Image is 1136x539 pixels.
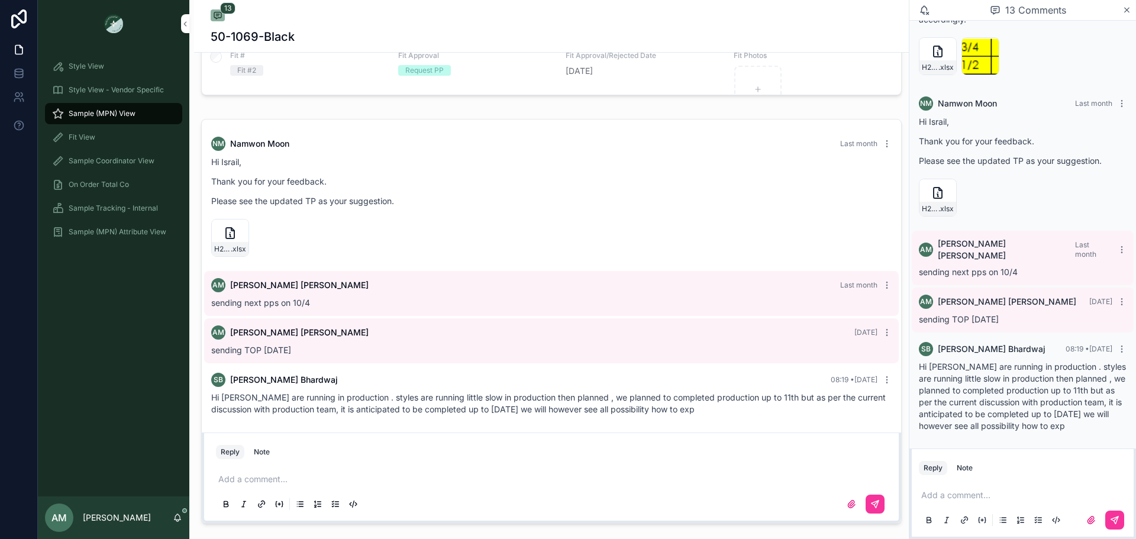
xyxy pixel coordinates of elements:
a: Sample (MPN) View [45,103,182,124]
p: Please see the updated TP as your suggestion. [211,195,892,207]
p: [PERSON_NAME] [83,512,151,524]
a: Sample Coordinator View [45,150,182,172]
span: SB [214,375,223,385]
span: H25-50-1069-MAXI-BEA-DRESS_NATH_2nd-PPS-App_092325 [922,63,938,72]
span: [PERSON_NAME] [PERSON_NAME] [938,238,1075,262]
span: Sample Coordinator View [69,156,154,166]
span: AM [212,280,224,290]
span: [PERSON_NAME] [PERSON_NAME] [230,279,369,291]
span: AM [51,511,67,525]
div: Note [957,463,973,473]
button: Note [952,461,977,475]
span: Last month [1075,99,1112,108]
a: Sample (MPN) Attribute View [45,221,182,243]
span: NM [212,139,224,149]
span: [DATE] [854,328,877,337]
span: sending TOP [DATE] [211,345,291,355]
div: Fit #2 [237,65,256,76]
span: .xlsx [938,63,954,72]
span: 08:19 • [DATE] [831,375,877,384]
span: AM [212,328,224,337]
span: H25-50-1069-MAXI-BEA-DRESS_NATH_2nd-PPS-App_092325 [214,244,231,254]
a: Style View [45,56,182,77]
h1: 50-1069-Black [211,28,295,45]
span: SB [921,344,931,354]
p: Please see the updated TP as your suggestion. [919,154,1127,167]
span: 13 Comments [1005,3,1066,17]
button: Reply [216,445,244,459]
span: Last month [840,139,877,148]
div: Request PP [405,65,444,76]
span: sending TOP [DATE] [919,314,999,324]
span: [DATE] [1089,297,1112,306]
span: .xlsx [231,244,246,254]
span: Last month [840,280,877,289]
span: AM [920,245,932,254]
span: Hi [PERSON_NAME] are running in production . styles are running little slow in production then pl... [919,362,1126,431]
span: Sample Tracking - Internal [69,204,158,213]
span: Style View [69,62,104,71]
span: Fit Approval [398,51,552,60]
a: Style View - Vendor Specific [45,79,182,101]
span: AM [920,297,932,306]
span: sending next pps on 10/4 [211,298,310,308]
button: Note [249,445,275,459]
span: Fit # [230,51,384,60]
span: 08:19 • [DATE] [1066,344,1112,353]
span: On Order Total Co [69,180,129,189]
span: Namwon Moon [938,98,997,109]
span: Namwon Moon [230,138,289,150]
span: .xlsx [938,204,954,214]
p: Hi Israil, [211,156,892,168]
span: Style View - Vendor Specific [69,85,164,95]
span: Fit Approval/Rejected Date [566,51,719,60]
span: [PERSON_NAME] [PERSON_NAME] [938,296,1076,308]
button: Reply [919,461,947,475]
a: Fit View [45,127,182,148]
span: Fit View [69,133,95,142]
span: [PERSON_NAME] Bhardwaj [938,343,1045,355]
button: 13 [211,9,225,24]
span: NM [920,99,932,108]
span: Sample (MPN) Attribute View [69,227,166,237]
a: On Order Total Co [45,174,182,195]
span: Hi [PERSON_NAME] are running in production . styles are running little slow in production then pl... [211,392,886,414]
span: [DATE] [566,65,719,77]
span: Last month [1075,240,1096,259]
div: scrollable content [38,47,189,258]
p: Thank you for your feedback. [919,135,1127,147]
span: 13 [220,2,235,14]
span: H25-50-1069-MAXI-BEA-DRESS_NATH_2nd-PPS-App_092325 [922,204,938,214]
div: Note [254,447,270,457]
a: Sample Tracking - Internal [45,198,182,219]
span: [PERSON_NAME] Bhardwaj [230,374,338,386]
p: Thank you for your feedback. [211,175,892,188]
p: Hi Israil, [919,115,1127,128]
span: sending next pps on 10/4 [919,267,1018,277]
span: Sample (MPN) View [69,109,135,118]
span: Fit Photos [734,51,887,60]
span: [PERSON_NAME] [PERSON_NAME] [230,327,369,338]
img: App logo [104,14,123,33]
